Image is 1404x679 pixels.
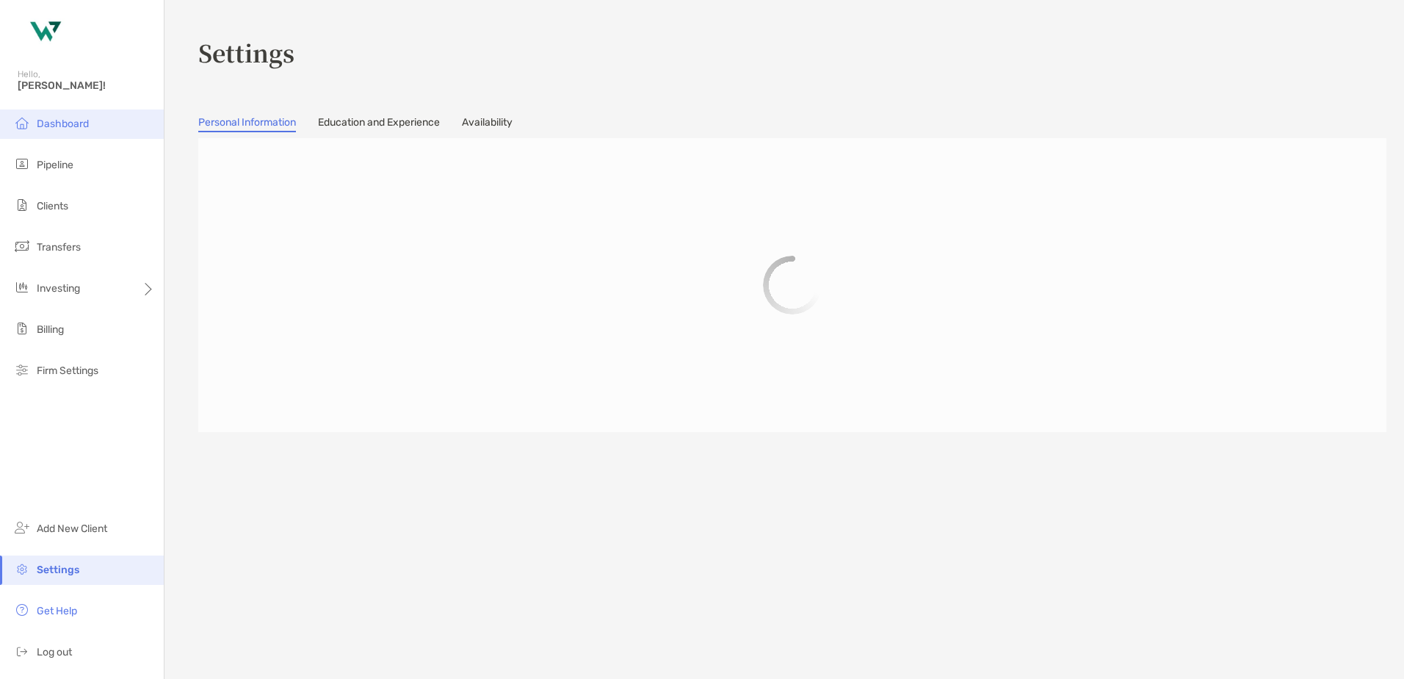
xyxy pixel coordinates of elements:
[37,159,73,171] span: Pipeline
[18,6,70,59] img: Zoe Logo
[13,519,31,536] img: add_new_client icon
[462,116,513,132] a: Availability
[37,241,81,254] span: Transfers
[198,35,1386,69] h3: Settings
[37,323,64,336] span: Billing
[18,79,155,92] span: [PERSON_NAME]!
[37,364,98,377] span: Firm Settings
[37,282,80,295] span: Investing
[13,601,31,619] img: get-help icon
[13,361,31,378] img: firm-settings icon
[37,646,72,658] span: Log out
[13,642,31,660] img: logout icon
[37,118,89,130] span: Dashboard
[37,564,79,576] span: Settings
[198,116,296,132] a: Personal Information
[13,196,31,214] img: clients icon
[13,114,31,132] img: dashboard icon
[13,320,31,337] img: billing icon
[318,116,440,132] a: Education and Experience
[37,605,77,617] span: Get Help
[13,155,31,173] img: pipeline icon
[13,237,31,255] img: transfers icon
[37,200,68,212] span: Clients
[13,560,31,578] img: settings icon
[13,279,31,296] img: investing icon
[37,522,107,535] span: Add New Client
